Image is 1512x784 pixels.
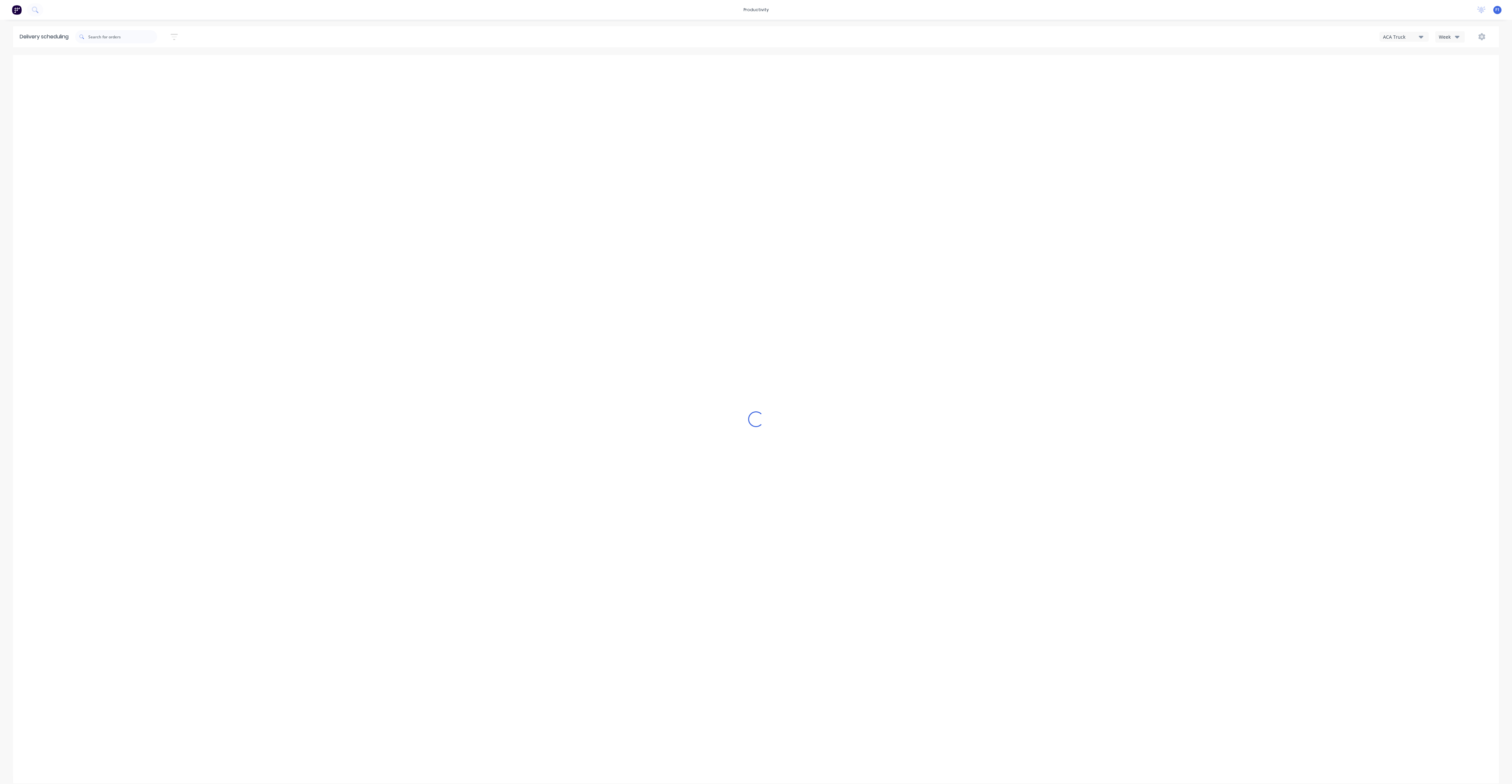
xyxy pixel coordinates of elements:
input: Search for orders [88,30,157,43]
div: ACA Truck [1383,33,1419,40]
button: Week [1435,31,1465,43]
div: productivity [740,5,772,15]
div: Week [1439,33,1458,40]
img: Factory [12,5,22,15]
span: F1 [1495,7,1500,13]
div: Delivery scheduling [13,26,75,47]
button: ACA Truck [1379,32,1429,42]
